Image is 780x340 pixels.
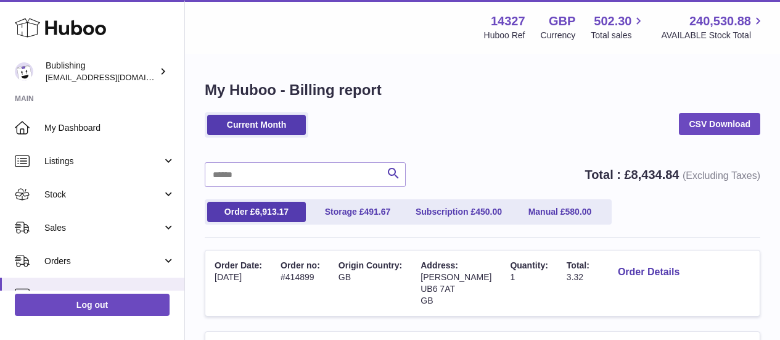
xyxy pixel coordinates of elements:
span: 8,434.84 [631,168,679,181]
span: Order no: [281,260,320,270]
a: Storage £491.67 [308,202,407,222]
a: 502.30 Total sales [591,13,646,41]
span: Listings [44,155,162,167]
span: GB [421,296,433,305]
div: Currency [541,30,576,41]
span: Stock [44,189,162,201]
strong: GBP [549,13,575,30]
img: internalAdmin-14327@internal.huboo.com [15,62,33,81]
span: (Excluding Taxes) [683,170,760,181]
span: AVAILABLE Stock Total [661,30,765,41]
span: My Dashboard [44,122,175,134]
span: 580.00 [565,207,592,217]
td: GB [329,251,411,316]
a: CSV Download [679,113,760,135]
h1: My Huboo - Billing report [205,80,760,100]
span: [EMAIL_ADDRESS][DOMAIN_NAME] [46,72,181,82]
span: [PERSON_NAME] [421,272,491,282]
a: Order £6,913.17 [207,202,306,222]
span: Total: [567,260,589,270]
strong: 14327 [491,13,525,30]
span: Usage [44,289,175,301]
span: Origin Country: [339,260,402,270]
div: Huboo Ref [484,30,525,41]
strong: Total : £ [585,168,760,181]
span: 502.30 [594,13,631,30]
span: 491.67 [364,207,390,217]
a: Subscription £450.00 [409,202,508,222]
span: Orders [44,255,162,267]
a: Log out [15,294,170,316]
span: 3.32 [567,272,583,282]
td: [DATE] [205,251,271,316]
span: 240,530.88 [689,13,751,30]
a: Current Month [207,115,306,135]
span: Quantity: [510,260,548,270]
div: Bublishing [46,60,157,83]
span: Address: [421,260,458,270]
span: Total sales [591,30,646,41]
td: 1 [501,251,557,316]
td: #414899 [271,251,329,316]
button: Order Details [608,260,689,285]
span: Sales [44,222,162,234]
span: UB6 7AT [421,284,455,294]
span: Order Date: [215,260,262,270]
a: 240,530.88 AVAILABLE Stock Total [661,13,765,41]
a: Manual £580.00 [511,202,609,222]
span: 6,913.17 [255,207,289,217]
span: 450.00 [475,207,502,217]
